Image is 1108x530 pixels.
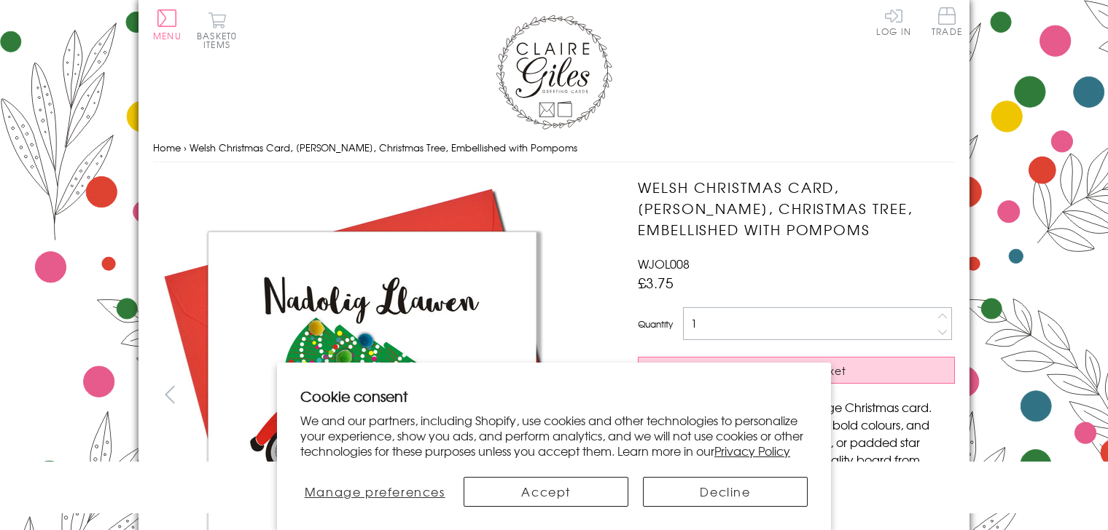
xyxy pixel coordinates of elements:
[305,483,445,500] span: Manage preferences
[638,272,674,293] span: £3.75
[153,9,182,40] button: Menu
[876,7,911,36] a: Log In
[496,15,612,130] img: Claire Giles Greetings Cards
[190,141,577,154] span: Welsh Christmas Card, [PERSON_NAME], Christmas Tree, Embellished with Pompoms
[714,442,790,459] a: Privacy Policy
[300,413,808,458] p: We and our partners, including Shopify, use cookies and other technologies to personalize your ex...
[643,477,808,507] button: Decline
[638,357,955,384] button: Add to Basket
[197,12,237,49] button: Basket0 items
[464,477,628,507] button: Accept
[300,477,449,507] button: Manage preferences
[153,378,186,411] button: prev
[638,255,690,272] span: WJOL008
[153,29,182,42] span: Menu
[300,386,808,406] h2: Cookie consent
[153,133,955,163] nav: breadcrumbs
[932,7,962,39] a: Trade
[638,177,955,240] h1: Welsh Christmas Card, [PERSON_NAME], Christmas Tree, Embellished with Pompoms
[184,141,187,154] span: ›
[932,7,962,36] span: Trade
[153,141,181,154] a: Home
[203,29,237,51] span: 0 items
[638,317,673,331] label: Quantity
